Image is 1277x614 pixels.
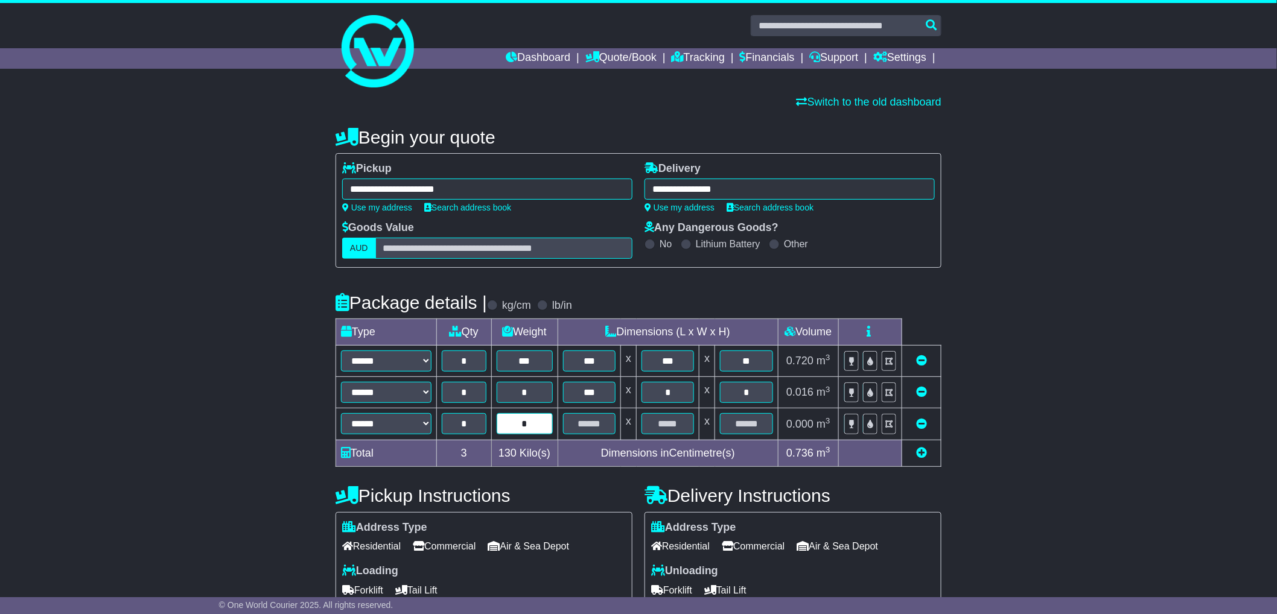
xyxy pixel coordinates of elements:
td: x [699,346,715,377]
label: AUD [342,238,376,259]
a: Tracking [672,48,725,69]
a: Search address book [727,203,814,212]
a: Remove this item [916,355,927,367]
h4: Package details | [336,293,487,312]
span: Residential [342,537,401,555]
span: 0.000 [786,418,814,430]
sup: 3 [826,445,830,454]
label: Delivery [645,162,701,176]
a: Support [810,48,859,69]
label: Goods Value [342,221,414,235]
td: Type [336,319,437,346]
label: Lithium Battery [696,238,760,250]
td: Kilo(s) [491,440,558,466]
label: kg/cm [502,299,531,312]
span: 0.720 [786,355,814,367]
td: Volume [778,319,838,346]
label: Other [784,238,808,250]
td: x [621,408,637,440]
a: Use my address [645,203,715,212]
td: Qty [437,319,492,346]
a: Add new item [916,447,927,459]
label: No [660,238,672,250]
td: Dimensions in Centimetre(s) [558,440,778,466]
a: Dashboard [506,48,570,69]
td: Weight [491,319,558,346]
span: © One World Courier 2025. All rights reserved. [219,600,393,610]
span: Forklift [651,581,692,600]
span: Forklift [342,581,383,600]
span: Air & Sea Depot [797,537,879,555]
td: Dimensions (L x W x H) [558,319,778,346]
label: Address Type [651,521,736,534]
h4: Delivery Instructions [645,486,941,505]
label: Address Type [342,521,427,534]
td: x [699,377,715,408]
a: Remove this item [916,386,927,398]
td: Total [336,440,437,466]
a: Use my address [342,203,412,212]
span: m [817,355,830,367]
sup: 3 [826,385,830,394]
span: m [817,447,830,459]
sup: 3 [826,353,830,362]
label: Pickup [342,162,392,176]
sup: 3 [826,416,830,425]
span: Air & Sea Depot [488,537,570,555]
a: Settings [873,48,926,69]
label: Any Dangerous Goods? [645,221,779,235]
label: Loading [342,565,398,578]
h4: Begin your quote [336,127,941,147]
td: x [621,377,637,408]
span: 0.736 [786,447,814,459]
a: Search address book [424,203,511,212]
a: Financials [740,48,795,69]
a: Remove this item [916,418,927,430]
span: Commercial [413,537,476,555]
h4: Pickup Instructions [336,486,632,505]
label: lb/in [552,299,572,312]
td: x [699,408,715,440]
label: Unloading [651,565,718,578]
span: m [817,418,830,430]
span: Tail Lift [704,581,747,600]
span: 0.016 [786,386,814,398]
a: Quote/Book [585,48,657,69]
span: Residential [651,537,710,555]
span: Commercial [722,537,785,555]
td: x [621,346,637,377]
span: m [817,386,830,398]
a: Switch to the old dashboard [797,96,941,108]
span: 130 [498,447,517,459]
span: Tail Lift [395,581,438,600]
td: 3 [437,440,492,466]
